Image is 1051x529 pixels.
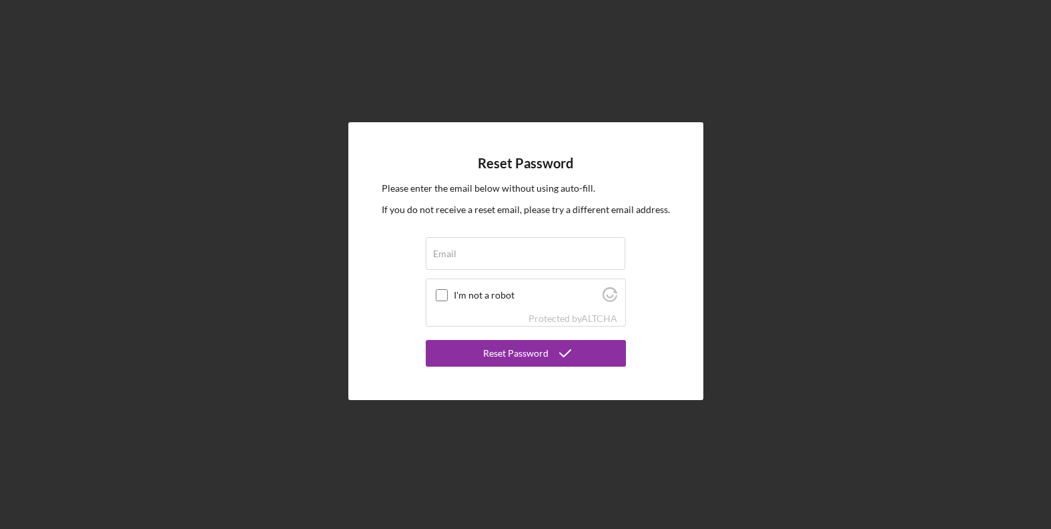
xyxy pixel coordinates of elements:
button: Reset Password [426,340,626,367]
a: Visit Altcha.org [581,313,617,324]
label: Email [433,248,456,259]
div: Protected by [529,313,617,324]
h4: Reset Password [478,156,573,171]
p: Please enter the email below without using auto-fill. [382,181,670,196]
label: I'm not a robot [454,290,599,301]
div: Reset Password [483,340,549,367]
p: If you do not receive a reset email, please try a different email address. [382,202,670,217]
a: Visit Altcha.org [603,293,617,304]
